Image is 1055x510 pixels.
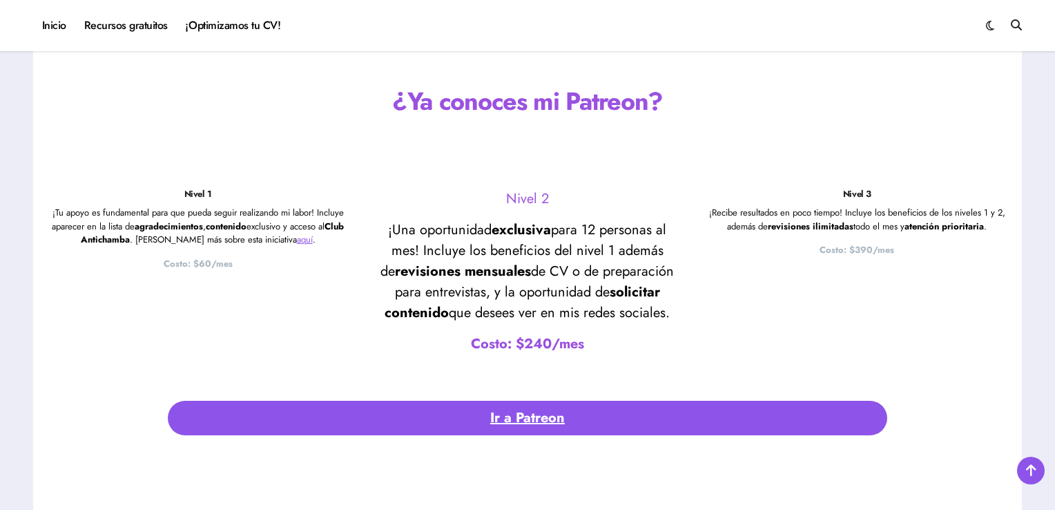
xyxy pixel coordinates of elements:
[184,187,212,200] strong: Nivel 1
[168,401,887,435] a: Ir a Patreon
[164,257,233,270] strong: Costo: $60/mes
[81,220,345,247] strong: Club Antichamba
[395,261,531,281] strong: revisiones mensuales
[47,206,349,247] p: ¡Tu apoyo es fundamental para que pueda seguir realizando mi labor! Incluye aparecer en la lista ...
[135,220,203,233] strong: agradecimientos
[376,220,678,323] p: ¡Una oportunidad para 12 personas al mes! Incluye los beneficios del nivel 1 además de de CV o de...
[75,7,177,44] a: Recursos gratuitos
[904,220,984,233] strong: atención prioritaria
[820,243,894,256] strong: Costo: $390/mes
[33,7,75,44] a: Inicio
[177,7,289,44] a: ¡Optimizamos tu CV!
[492,220,551,240] strong: exclusiva
[206,220,246,233] strong: contenido
[376,189,678,209] p: Nivel 2
[706,206,1008,233] p: ¡Recibe resultados en poco tiempo! Incluye los beneficios de los niveles 1 y 2, además de todo el...
[471,334,584,354] strong: Costo: $240/mes
[297,233,313,246] a: aquí
[385,282,660,323] strong: solicitar contenido
[47,84,1008,118] h3: ¿Ya conoces mi Patreon?
[768,220,853,233] strong: revisiones ilimitadas
[843,187,871,200] strong: Nivel 3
